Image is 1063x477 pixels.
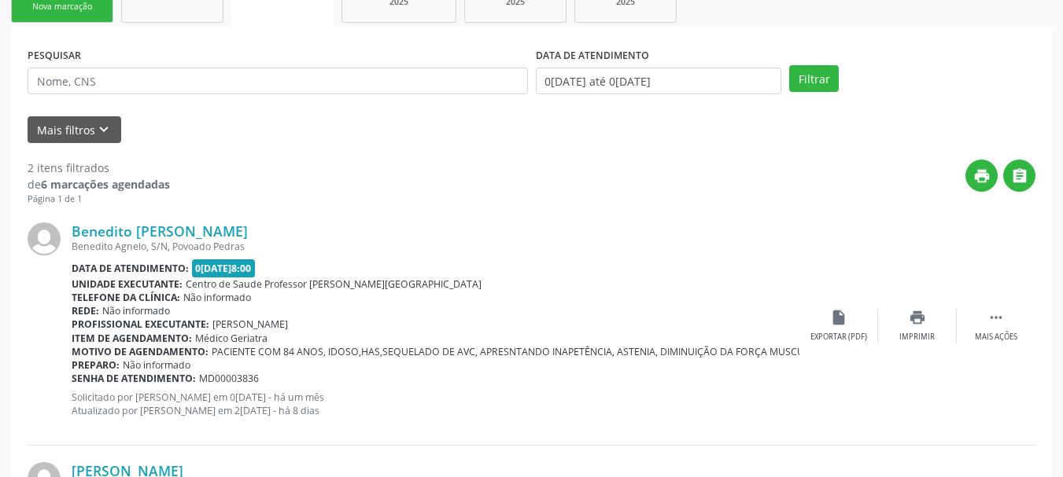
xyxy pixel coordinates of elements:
div: Nova marcação [23,1,102,13]
span: Centro de Saude Professor [PERSON_NAME][GEOGRAPHIC_DATA] [186,277,482,291]
div: de [28,176,170,193]
i: print [909,309,926,326]
b: Preparo: [72,358,120,372]
a: Benedito [PERSON_NAME] [72,222,248,240]
p: Solicitado por [PERSON_NAME] em 0[DATE] - há um mês Atualizado por [PERSON_NAME] em 2[DATE] - há ... [72,391,799,417]
div: Exportar (PDF) [810,332,867,343]
button: print [965,160,998,192]
span: Não informado [102,304,170,317]
span: Médico Geriatra [195,332,268,345]
span: 0[DATE]8:00 [192,259,256,277]
button: Filtrar [789,65,839,92]
b: Motivo de agendamento: [72,345,209,358]
input: Nome, CNS [28,68,528,94]
label: DATA DE ATENDIMENTO [536,43,649,68]
i:  [1011,167,1028,185]
b: Profissional executante: [72,317,209,331]
button: Mais filtroskeyboard_arrow_down [28,116,121,144]
input: Selecione um intervalo [536,68,782,94]
i: print [973,167,991,185]
div: 2 itens filtrados [28,160,170,176]
i: keyboard_arrow_down [95,121,113,138]
span: Não informado [183,291,251,304]
b: Unidade executante: [72,277,183,291]
button:  [1003,160,1035,192]
img: img [28,222,61,255]
i: insert_drive_file [830,309,847,326]
b: Telefone da clínica: [72,291,180,304]
span: Não informado [123,358,190,372]
div: Imprimir [899,332,935,343]
span: [PERSON_NAME] [212,317,288,331]
div: Página 1 de 1 [28,193,170,206]
label: PESQUISAR [28,43,81,68]
strong: 6 marcações agendadas [41,177,170,192]
span: MD00003836 [199,372,259,385]
b: Item de agendamento: [72,332,192,345]
span: PACIENTE COM 84 ANOS, IDOSO,HAS,SEQUELADO DE AVC, APRESNTANDO INAPETÊNCIA, ASTENIA, DIMINUIÇÃO DA... [212,345,824,358]
i:  [987,309,1005,326]
b: Senha de atendimento: [72,372,196,385]
div: Mais ações [975,332,1017,343]
b: Rede: [72,304,99,317]
div: Benedito Agnelo, S/N, Povoado Pedras [72,240,799,253]
b: Data de atendimento: [72,262,189,275]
